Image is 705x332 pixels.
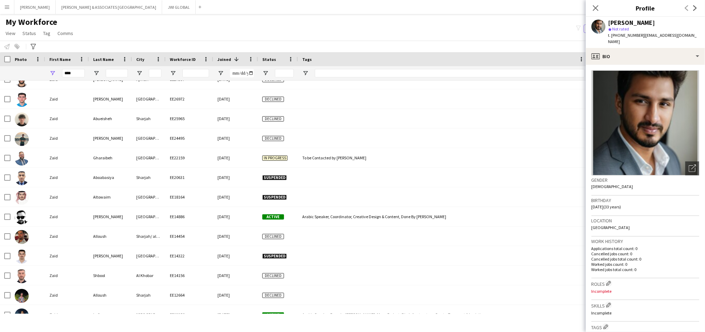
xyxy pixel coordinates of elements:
[15,269,29,283] img: Zaid Shbool
[166,285,213,305] div: EE12664
[592,310,699,316] p: Incomplete
[298,207,589,226] div: Arabic Speaker, Coordinator, Creative Design & Content, Done By [PERSON_NAME]
[592,204,621,209] span: [DATE] (33 years)
[132,207,166,226] div: [GEOGRAPHIC_DATA]
[262,293,284,298] span: Declined
[89,227,132,246] div: Alloush
[89,168,132,187] div: Aboabasiya
[170,70,176,76] button: Open Filter Menu
[262,214,284,220] span: Active
[62,69,85,77] input: First Name Filter Input
[166,187,213,207] div: EE18164
[262,155,288,161] span: In progress
[213,246,258,265] div: [DATE]
[608,33,645,38] span: t. [PHONE_NUMBER]
[132,168,166,187] div: Sharjah
[213,285,258,305] div: [DATE]
[592,267,699,272] p: Worked jobs total count: 0
[93,57,114,62] span: Last Name
[213,266,258,285] div: [DATE]
[298,305,589,324] div: Arabic Speaker, Done by [PERSON_NAME], Mega Project, Site Infrastructure, Sports, Transport & Log...
[315,69,585,77] input: Tags Filter Input
[15,191,29,205] img: Zaid Altowaim
[262,136,284,141] span: Declined
[592,251,699,256] p: Cancelled jobs count: 0
[592,217,699,224] h3: Location
[213,89,258,109] div: [DATE]
[217,57,231,62] span: Joined
[217,70,224,76] button: Open Filter Menu
[15,171,29,185] img: Zaid Aboabasiya
[592,262,699,267] p: Worked jobs count: 0
[49,57,71,62] span: First Name
[6,17,57,27] span: My Workforce
[29,42,37,51] app-action-btn: Advanced filters
[166,207,213,226] div: EE14886
[213,168,258,187] div: [DATE]
[592,225,630,230] span: [GEOGRAPHIC_DATA]
[166,305,213,324] div: EE12256
[15,250,29,264] img: Zaid Omar
[592,246,699,251] p: Applications total count: 0
[170,57,196,62] span: Workforce ID
[262,70,269,76] button: Open Filter Menu
[166,168,213,187] div: EE20631
[262,97,284,102] span: Declined
[592,197,699,203] h3: Birthday
[49,70,56,76] button: Open Filter Menu
[213,305,258,324] div: [DATE]
[6,30,15,36] span: View
[15,230,29,244] img: Zaid Alloush
[166,129,213,148] div: EE24495
[45,285,89,305] div: Zaid
[262,116,284,122] span: Declined
[132,148,166,167] div: [GEOGRAPHIC_DATA]
[213,109,258,128] div: [DATE]
[89,129,132,148] div: [PERSON_NAME]
[45,148,89,167] div: Zaid
[132,227,166,246] div: Sharjah/ almajaz 3
[89,246,132,265] div: [PERSON_NAME]
[89,207,132,226] div: [PERSON_NAME]
[89,266,132,285] div: Shbool
[302,70,309,76] button: Open Filter Menu
[45,89,89,109] div: Zaid
[45,109,89,128] div: Zaid
[586,48,705,65] div: Bio
[45,227,89,246] div: Zaid
[262,312,284,318] span: Active
[608,33,697,44] span: | [EMAIL_ADDRESS][DOMAIN_NAME]
[275,69,294,77] input: Status Filter Input
[298,148,589,167] div: To be Contacted by [PERSON_NAME]
[45,305,89,324] div: Zaid
[166,246,213,265] div: EE14322
[15,210,29,224] img: Zaid Halaseh
[132,187,166,207] div: [GEOGRAPHIC_DATA]
[586,4,705,13] h3: Profile
[15,309,29,323] img: Zaid Lafi
[89,305,132,324] div: Lafi
[592,302,699,309] h3: Skills
[15,93,29,107] img: Zaid Radwan
[262,57,276,62] span: Status
[14,0,56,14] button: [PERSON_NAME]
[166,227,213,246] div: EE14454
[132,266,166,285] div: Al Khobar
[213,207,258,226] div: [DATE]
[45,187,89,207] div: Zaid
[45,246,89,265] div: Zaid
[592,184,633,189] span: [DEMOGRAPHIC_DATA]
[592,289,699,294] p: Incomplete
[262,234,284,239] span: Declined
[262,254,287,259] span: Suspended
[213,187,258,207] div: [DATE]
[608,20,655,26] div: [PERSON_NAME]
[262,273,284,278] span: Declined
[40,29,53,38] a: Tag
[15,289,29,303] img: Zaid Alloush
[230,69,254,77] input: Joined Filter Input
[166,148,213,167] div: EE22159
[57,30,73,36] span: Comms
[262,195,287,200] span: Suspended
[213,227,258,246] div: [DATE]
